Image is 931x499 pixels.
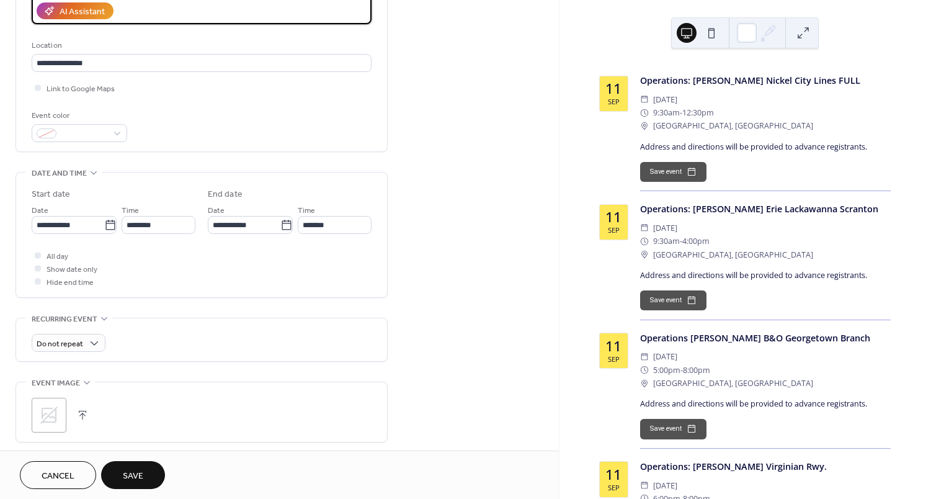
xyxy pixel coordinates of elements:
[640,350,649,363] div: ​
[653,248,813,261] span: [GEOGRAPHIC_DATA], [GEOGRAPHIC_DATA]
[47,83,115,96] span: Link to Google Maps
[47,276,94,289] span: Hide end time
[298,204,315,217] span: Time
[640,142,891,153] div: Address and directions will be provided to advance registrants.
[640,106,649,119] div: ​
[640,235,649,248] div: ​
[605,468,621,482] div: 11
[653,106,680,119] span: 9:30am
[60,6,105,19] div: AI Assistant
[605,82,621,96] div: 11
[640,364,649,377] div: ​
[42,470,74,483] span: Cancel
[605,339,621,354] div: 11
[47,263,97,276] span: Show date only
[208,204,225,217] span: Date
[653,350,677,363] span: [DATE]
[640,162,706,182] button: Save event
[640,479,649,492] div: ​
[32,204,48,217] span: Date
[682,106,714,119] span: 12:30pm
[640,377,649,390] div: ​
[208,188,243,201] div: End date
[640,419,706,439] button: Save event
[32,398,66,433] div: ;
[653,119,813,132] span: [GEOGRAPHIC_DATA], [GEOGRAPHIC_DATA]
[682,235,710,248] span: 4:00pm
[32,39,369,52] div: Location
[653,364,680,377] span: 5:00pm
[37,337,83,351] span: Do not repeat
[640,331,891,345] div: Operations [PERSON_NAME] B&O Georgetown Branch
[32,188,70,201] div: Start date
[653,377,813,390] span: [GEOGRAPHIC_DATA], [GEOGRAPHIC_DATA]
[640,460,891,474] div: Operations: [PERSON_NAME] Virginian Rwy.
[640,74,891,88] div: Operations: [PERSON_NAME] Nickel City Lines FULL
[101,461,165,489] button: Save
[37,2,114,19] button: AI Assistant
[640,202,891,216] div: Operations: [PERSON_NAME] Erie Lackawanna Scranton
[640,222,649,235] div: ​
[653,222,677,235] span: [DATE]
[653,235,680,248] span: 9:30am
[20,461,96,489] button: Cancel
[640,290,706,310] button: Save event
[608,98,620,105] div: Sep
[32,377,80,390] span: Event image
[640,398,891,410] div: Address and directions will be provided to advance registrants.
[32,167,87,180] span: Date and time
[123,470,143,483] span: Save
[640,248,649,261] div: ​
[32,313,97,326] span: Recurring event
[680,364,683,377] span: -
[640,270,891,282] div: Address and directions will be provided to advance registrants.
[680,106,682,119] span: -
[680,235,682,248] span: -
[640,93,649,106] div: ​
[32,109,125,122] div: Event color
[608,484,620,491] div: Sep
[47,250,68,263] span: All day
[122,204,139,217] span: Time
[653,479,677,492] span: [DATE]
[608,227,620,233] div: Sep
[605,210,621,225] div: 11
[653,93,677,106] span: [DATE]
[608,356,620,362] div: Sep
[683,364,710,377] span: 8:00pm
[640,119,649,132] div: ​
